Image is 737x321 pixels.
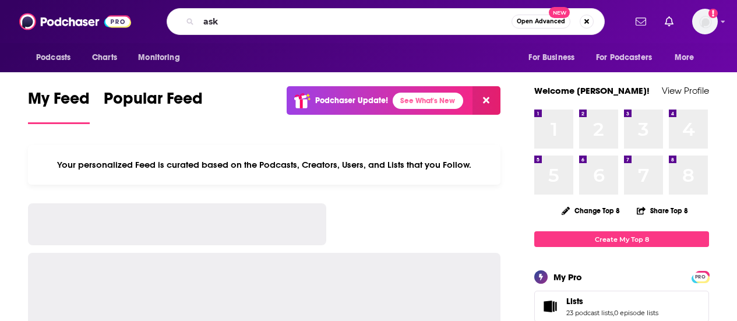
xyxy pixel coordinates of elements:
button: open menu [667,47,709,69]
button: Open AdvancedNew [512,15,570,29]
button: Show profile menu [692,9,718,34]
a: Lists [538,298,562,315]
span: Charts [92,50,117,66]
img: User Profile [692,9,718,34]
a: Popular Feed [104,89,203,124]
span: Lists [566,296,583,306]
span: My Feed [28,89,90,115]
a: Welcome [PERSON_NAME]! [534,85,650,96]
button: Share Top 8 [636,199,689,222]
button: open menu [520,47,589,69]
span: New [549,7,570,18]
span: For Business [528,50,574,66]
div: Search podcasts, credits, & more... [167,8,605,35]
a: 23 podcast lists [566,309,613,317]
a: Show notifications dropdown [660,12,678,31]
span: Popular Feed [104,89,203,115]
a: My Feed [28,89,90,124]
span: Monitoring [138,50,179,66]
span: Open Advanced [517,19,565,24]
p: Podchaser Update! [315,96,388,105]
a: See What's New [393,93,463,109]
span: Logged in as hconnor [692,9,718,34]
a: Charts [84,47,124,69]
button: open menu [588,47,669,69]
div: Your personalized Feed is curated based on the Podcasts, Creators, Users, and Lists that you Follow. [28,145,500,185]
input: Search podcasts, credits, & more... [199,12,512,31]
a: Show notifications dropdown [631,12,651,31]
span: Podcasts [36,50,70,66]
button: open menu [130,47,195,69]
span: More [675,50,694,66]
button: Change Top 8 [555,203,627,218]
a: View Profile [662,85,709,96]
span: For Podcasters [596,50,652,66]
a: Create My Top 8 [534,231,709,247]
a: 0 episode lists [614,309,658,317]
img: Podchaser - Follow, Share and Rate Podcasts [19,10,131,33]
div: My Pro [553,271,582,283]
span: , [613,309,614,317]
a: Lists [566,296,658,306]
span: PRO [693,273,707,281]
button: open menu [28,47,86,69]
a: PRO [693,272,707,281]
svg: Add a profile image [708,9,718,18]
